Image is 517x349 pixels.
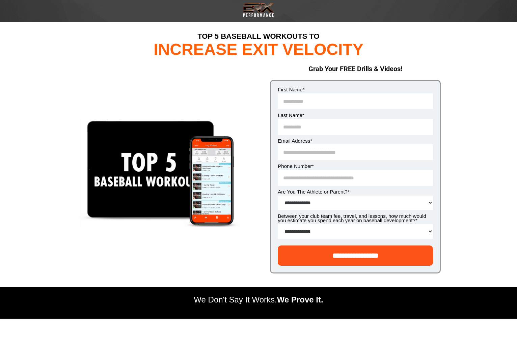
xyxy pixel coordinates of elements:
[483,317,517,349] iframe: Chat Widget
[194,295,277,304] span: We Don't Say It Works.
[278,87,302,92] span: First Name
[270,64,441,73] h2: Grab Your FREE Drills & Videos!
[278,163,312,169] span: Phone Number
[278,138,310,144] span: Email Address
[197,32,319,40] span: TOP 5 BASEBALL WORKOUTS TO
[278,189,348,195] span: Are You The Athlete or Parent?
[242,2,275,19] img: Transparent-Black-BRX-Logo-White-Performance
[278,213,426,223] span: Between your club team fee, travel, and lessons, how much would you estimate you spend each year ...
[154,40,363,58] span: INCREASE EXIT VELOCITY
[80,118,244,227] img: Top 5 Workouts - Exit
[278,112,302,118] span: Last Name
[277,295,323,304] span: We Prove It.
